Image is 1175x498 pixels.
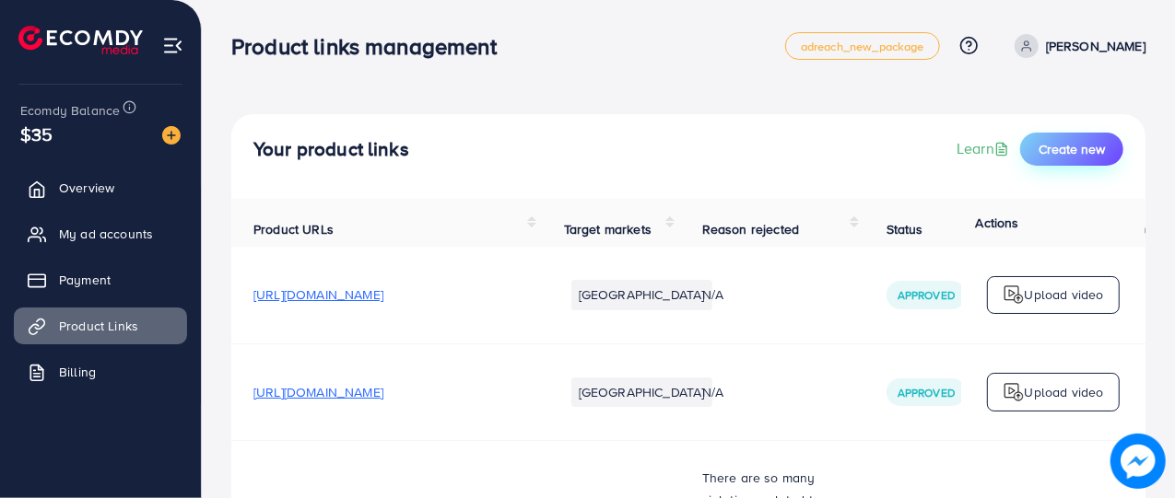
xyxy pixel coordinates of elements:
li: [GEOGRAPHIC_DATA] [571,280,712,309]
a: Payment [14,261,187,298]
span: Billing [59,363,96,381]
a: My ad accounts [14,215,187,252]
span: Product Links [59,317,138,335]
a: Billing [14,353,187,390]
span: [URL][DOMAIN_NAME] [253,285,383,304]
span: Target markets [564,220,652,238]
p: Upload video [1025,381,1104,403]
img: logo [18,26,143,54]
span: Reason rejected [702,220,799,238]
span: My ad accounts [59,225,153,243]
span: N/A [702,285,723,304]
img: menu [162,35,183,56]
span: Approved [898,385,955,400]
h4: Your product links [253,138,409,161]
a: Product Links [14,307,187,344]
p: Upload video [1025,284,1104,306]
button: Create new [1020,133,1123,166]
a: Learn [957,138,1013,159]
img: image [162,126,181,145]
span: Status [887,220,923,238]
span: [URL][DOMAIN_NAME] [253,383,383,401]
h3: Product links management [231,33,511,60]
img: image [1110,434,1166,489]
span: adreach_new_package [801,41,924,52]
a: [PERSON_NAME] [1007,34,1146,58]
li: [GEOGRAPHIC_DATA] [571,377,712,407]
img: logo [1003,381,1025,403]
span: Product URLs [253,220,334,238]
a: adreach_new_package [785,32,940,60]
p: [PERSON_NAME] [1046,35,1146,57]
span: N/A [702,383,723,401]
span: Create new [1039,140,1105,158]
span: Approved [898,287,955,303]
span: Ecomdy Balance [20,101,120,120]
a: Overview [14,169,187,206]
span: Actions [976,214,1019,232]
span: Payment [59,271,111,289]
span: Overview [59,179,114,197]
span: $35 [20,121,53,147]
img: logo [1003,284,1025,306]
